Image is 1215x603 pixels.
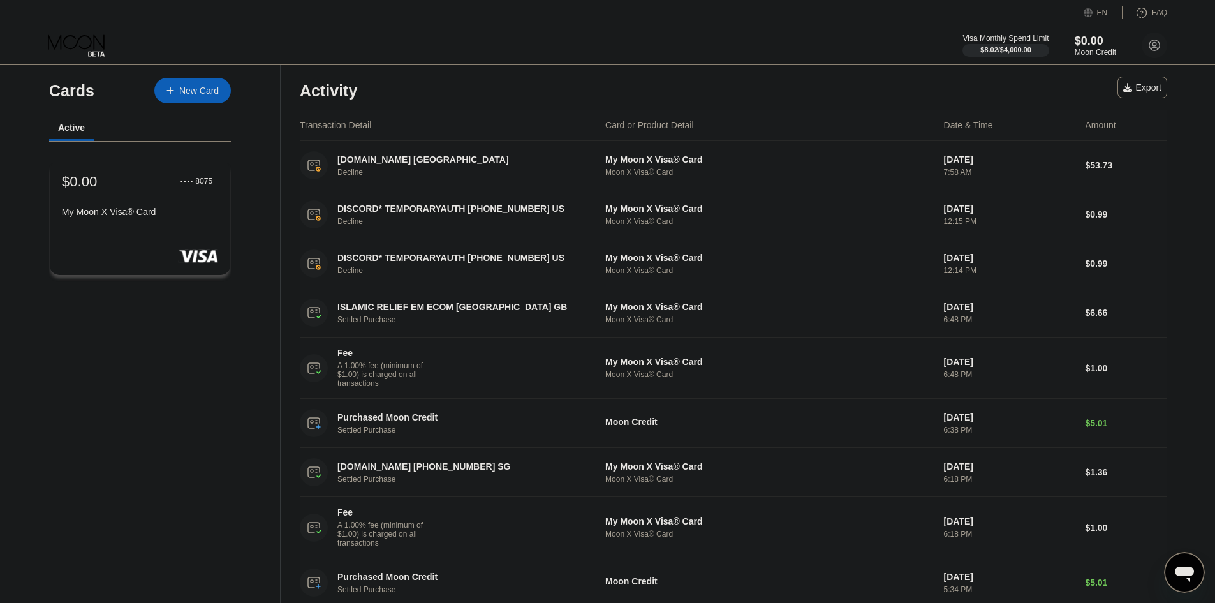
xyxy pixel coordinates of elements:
[62,173,98,190] div: $0.00
[1084,6,1123,19] div: EN
[944,475,1075,484] div: 6:18 PM
[1085,577,1167,588] div: $5.01
[605,576,934,586] div: Moon Credit
[1085,418,1167,428] div: $5.01
[337,315,603,324] div: Settled Purchase
[337,204,585,214] div: DISCORD* TEMPORARYAUTH [PHONE_NUMBER] US
[337,168,603,177] div: Decline
[1123,6,1167,19] div: FAQ
[300,190,1167,239] div: DISCORD* TEMPORARYAUTH [PHONE_NUMBER] USDeclineMy Moon X Visa® CardMoon X Visa® Card[DATE]12:15 P...
[605,357,934,367] div: My Moon X Visa® Card
[49,82,94,100] div: Cards
[1085,308,1167,318] div: $6.66
[337,348,427,358] div: Fee
[337,572,585,582] div: Purchased Moon Credit
[1085,363,1167,373] div: $1.00
[337,507,427,517] div: Fee
[337,266,603,275] div: Decline
[1085,209,1167,220] div: $0.99
[1085,523,1167,533] div: $1.00
[337,253,585,263] div: DISCORD* TEMPORARYAUTH [PHONE_NUMBER] US
[1085,467,1167,477] div: $1.36
[1075,34,1116,48] div: $0.00
[337,521,433,547] div: A 1.00% fee (minimum of $1.00) is charged on all transactions
[605,266,934,275] div: Moon X Visa® Card
[605,461,934,472] div: My Moon X Visa® Card
[605,516,934,526] div: My Moon X Visa® Card
[944,168,1075,177] div: 7:58 AM
[944,266,1075,275] div: 12:14 PM
[337,585,603,594] div: Settled Purchase
[300,338,1167,399] div: FeeA 1.00% fee (minimum of $1.00) is charged on all transactionsMy Moon X Visa® CardMoon X Visa® ...
[337,475,603,484] div: Settled Purchase
[944,516,1075,526] div: [DATE]
[50,161,230,275] div: $0.00● ● ● ●8075My Moon X Visa® Card
[605,154,934,165] div: My Moon X Visa® Card
[944,572,1075,582] div: [DATE]
[962,34,1049,43] div: Visa Monthly Spend Limit
[944,154,1075,165] div: [DATE]
[605,370,934,379] div: Moon X Visa® Card
[944,426,1075,435] div: 6:38 PM
[300,82,357,100] div: Activity
[300,288,1167,338] div: ISLAMIC RELIEF EM ECOM [GEOGRAPHIC_DATA] GBSettled PurchaseMy Moon X Visa® CardMoon X Visa® Card[...
[1075,34,1116,57] div: $0.00Moon Credit
[1085,258,1167,269] div: $0.99
[980,46,1031,54] div: $8.02 / $4,000.00
[62,207,218,217] div: My Moon X Visa® Card
[605,417,934,427] div: Moon Credit
[944,253,1075,263] div: [DATE]
[1097,8,1108,17] div: EN
[944,585,1075,594] div: 5:34 PM
[337,302,585,312] div: ISLAMIC RELIEF EM ECOM [GEOGRAPHIC_DATA] GB
[944,315,1075,324] div: 6:48 PM
[1164,552,1205,593] iframe: Button to launch messaging window
[944,530,1075,539] div: 6:18 PM
[1085,160,1167,170] div: $53.73
[58,123,85,133] div: Active
[944,461,1075,472] div: [DATE]
[300,120,371,130] div: Transaction Detail
[300,497,1167,558] div: FeeA 1.00% fee (minimum of $1.00) is charged on all transactionsMy Moon X Visa® CardMoon X Visa® ...
[300,239,1167,288] div: DISCORD* TEMPORARYAUTH [PHONE_NUMBER] USDeclineMy Moon X Visa® CardMoon X Visa® Card[DATE]12:14 P...
[605,315,934,324] div: Moon X Visa® Card
[605,475,934,484] div: Moon X Visa® Card
[1085,120,1116,130] div: Amount
[195,177,212,186] div: 8075
[300,399,1167,448] div: Purchased Moon CreditSettled PurchaseMoon Credit[DATE]6:38 PM$5.01
[300,141,1167,190] div: [DOMAIN_NAME] [GEOGRAPHIC_DATA]DeclineMy Moon X Visa® CardMoon X Visa® Card[DATE]7:58 AM$53.73
[605,217,934,226] div: Moon X Visa® Card
[605,120,694,130] div: Card or Product Detail
[1152,8,1167,17] div: FAQ
[337,217,603,226] div: Decline
[180,179,193,183] div: ● ● ● ●
[944,204,1075,214] div: [DATE]
[1123,82,1161,93] div: Export
[337,426,603,435] div: Settled Purchase
[962,34,1049,57] div: Visa Monthly Spend Limit$8.02/$4,000.00
[605,168,934,177] div: Moon X Visa® Card
[605,204,934,214] div: My Moon X Visa® Card
[1117,77,1167,98] div: Export
[300,448,1167,497] div: [DOMAIN_NAME] [PHONE_NUMBER] SGSettled PurchaseMy Moon X Visa® CardMoon X Visa® Card[DATE]6:18 PM...
[944,302,1075,312] div: [DATE]
[605,302,934,312] div: My Moon X Visa® Card
[154,78,231,103] div: New Card
[337,412,585,422] div: Purchased Moon Credit
[944,120,993,130] div: Date & Time
[944,217,1075,226] div: 12:15 PM
[1075,48,1116,57] div: Moon Credit
[605,253,934,263] div: My Moon X Visa® Card
[179,86,219,96] div: New Card
[605,530,934,539] div: Moon X Visa® Card
[944,370,1075,379] div: 6:48 PM
[337,361,433,388] div: A 1.00% fee (minimum of $1.00) is charged on all transactions
[944,357,1075,367] div: [DATE]
[337,461,585,472] div: [DOMAIN_NAME] [PHONE_NUMBER] SG
[337,154,585,165] div: [DOMAIN_NAME] [GEOGRAPHIC_DATA]
[944,412,1075,422] div: [DATE]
